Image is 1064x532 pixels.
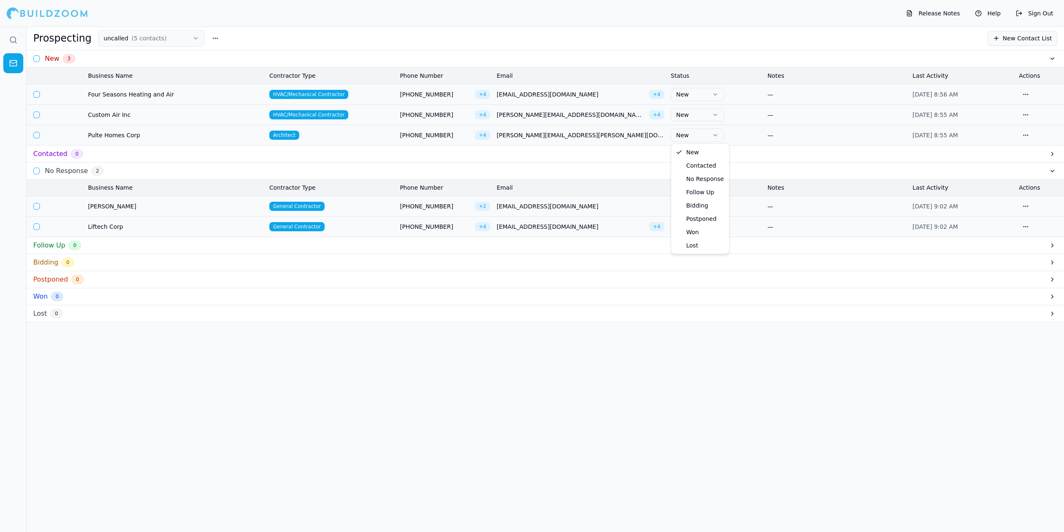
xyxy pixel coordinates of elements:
[686,175,724,183] span: No Response
[686,201,708,210] span: Bidding
[686,228,699,236] span: Won
[686,241,698,250] span: Lost
[686,188,714,196] span: Follow Up
[686,161,716,170] span: Contacted
[686,215,717,223] span: Postponed
[686,148,699,156] span: New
